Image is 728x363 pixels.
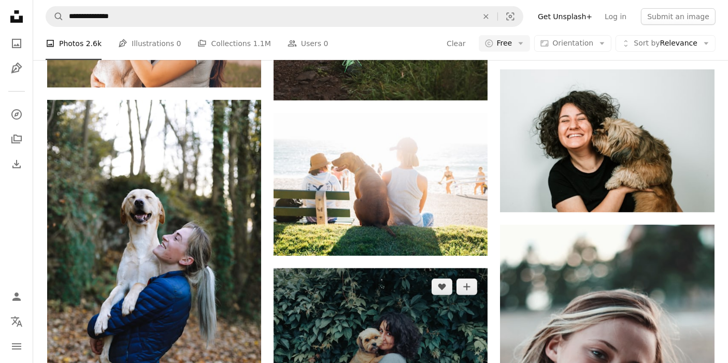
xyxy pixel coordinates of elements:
[6,58,27,79] a: Illustrations
[274,335,488,344] a: woman in gray t-shirt holding brown short coated dog
[500,136,714,146] a: dog kissing woman in black crew-neck shirt
[323,38,328,49] span: 0
[446,35,466,52] button: Clear
[6,311,27,332] button: Language
[177,38,181,49] span: 0
[6,154,27,175] a: Download History
[598,8,633,25] a: Log in
[46,6,523,27] form: Find visuals sitewide
[118,27,181,60] a: Illustrations 0
[274,179,488,188] a: short-coated brown dog sit beside person wearing white tank top near beach during daytime
[6,336,27,357] button: Menu
[288,27,329,60] a: Users 0
[6,6,27,29] a: Home — Unsplash
[6,104,27,125] a: Explore
[46,7,64,26] button: Search Unsplash
[432,279,452,295] button: Like
[47,255,261,265] a: woman carrying dog while standing
[6,286,27,307] a: Log in / Sign up
[634,39,660,47] span: Sort by
[616,35,716,52] button: Sort byRelevance
[534,35,611,52] button: Orientation
[641,8,716,25] button: Submit an image
[253,38,270,49] span: 1.1M
[456,279,477,295] button: Add to Collection
[479,35,531,52] button: Free
[6,33,27,54] a: Photos
[498,7,523,26] button: Visual search
[6,129,27,150] a: Collections
[475,7,497,26] button: Clear
[197,27,270,60] a: Collections 1.1M
[532,8,598,25] a: Get Unsplash+
[634,38,697,49] span: Relevance
[500,69,714,212] img: dog kissing woman in black crew-neck shirt
[552,39,593,47] span: Orientation
[274,113,488,255] img: short-coated brown dog sit beside person wearing white tank top near beach during daytime
[497,38,512,49] span: Free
